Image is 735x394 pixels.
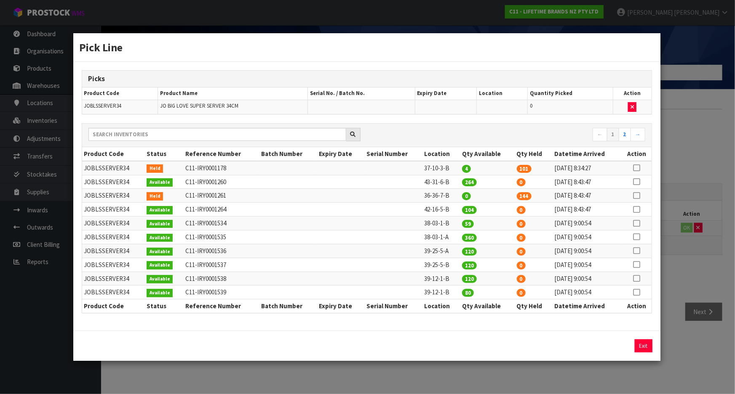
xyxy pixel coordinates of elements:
[462,234,477,242] span: 360
[80,40,654,55] h3: Pick Line
[462,206,477,214] span: 104
[183,147,259,161] th: Reference Number
[144,147,183,161] th: Status
[517,206,526,214] span: 0
[147,164,163,173] span: Held
[317,147,364,161] th: Expiry Date
[82,217,144,230] td: JOBLSSERVER34
[553,244,622,258] td: [DATE] 9:00:54
[422,272,460,286] td: 39-12-1-B
[422,147,460,161] th: Location
[82,189,144,203] td: JOBLSSERVER34
[147,248,173,256] span: Available
[82,87,158,100] th: Product Code
[530,102,532,109] span: 0
[422,217,460,230] td: 38-03-1-B
[317,299,364,313] th: Expiry Date
[422,244,460,258] td: 39-25-5-A
[364,299,422,313] th: Serial Number
[460,147,514,161] th: Qty Available
[183,217,259,230] td: C11-IRY0001534
[415,87,476,100] th: Expiry Date
[183,258,259,272] td: C11-IRY0001537
[607,128,619,141] a: 1
[553,286,622,299] td: [DATE] 9:00:54
[82,286,144,299] td: JOBLSSERVER34
[82,161,144,175] td: JOBLSSERVER34
[147,275,173,283] span: Available
[462,220,474,228] span: 59
[553,299,622,313] th: Datetime Arrived
[622,299,652,313] th: Action
[88,128,346,141] input: Search inventories
[82,244,144,258] td: JOBLSSERVER34
[515,147,553,161] th: Qty Held
[373,128,645,143] nav: Page navigation
[515,299,553,313] th: Qty Held
[553,258,622,272] td: [DATE] 9:00:54
[553,189,622,203] td: [DATE] 8:43:47
[477,87,528,100] th: Location
[147,178,173,187] span: Available
[517,178,526,186] span: 0
[82,203,144,217] td: JOBLSSERVER34
[462,248,477,256] span: 120
[422,175,460,189] td: 43-31-6-B
[422,203,460,217] td: 42-16-5-B
[462,178,477,186] span: 264
[183,203,259,217] td: C11-IRY0001264
[183,189,259,203] td: C11-IRY0001261
[553,230,622,244] td: [DATE] 9:00:54
[82,272,144,286] td: JOBLSSERVER34
[183,272,259,286] td: C11-IRY0001538
[517,234,526,242] span: 0
[183,299,259,313] th: Reference Number
[422,189,460,203] td: 36-36-7-B
[147,261,173,270] span: Available
[82,230,144,244] td: JOBLSSERVER34
[147,206,173,214] span: Available
[422,286,460,299] td: 39-12-1-B
[622,147,652,161] th: Action
[147,289,173,297] span: Available
[517,275,526,283] span: 0
[553,203,622,217] td: [DATE] 8:43:47
[517,289,526,297] span: 0
[517,220,526,228] span: 0
[422,161,460,175] td: 37-10-3-B
[82,175,144,189] td: JOBLSSERVER34
[307,87,415,100] th: Serial No. / Batch No.
[631,128,645,141] a: →
[462,165,471,173] span: 4
[619,128,631,141] a: 2
[82,147,144,161] th: Product Code
[553,175,622,189] td: [DATE] 8:43:47
[147,192,163,201] span: Held
[462,262,477,270] span: 120
[144,299,183,313] th: Status
[183,161,259,175] td: C11-IRY0001178
[160,102,238,109] span: JO BIG LOVE SUPER SERVER 34CM
[88,75,645,83] h3: Picks
[553,217,622,230] td: [DATE] 9:00:54
[259,147,317,161] th: Batch Number
[593,128,607,141] a: ←
[158,87,307,100] th: Product Name
[553,272,622,286] td: [DATE] 9:00:54
[147,220,173,228] span: Available
[147,234,173,242] span: Available
[462,275,477,283] span: 120
[553,147,622,161] th: Datetime Arrived
[422,299,460,313] th: Location
[462,192,471,200] span: 0
[517,165,532,173] span: 101
[517,248,526,256] span: 0
[82,258,144,272] td: JOBLSSERVER34
[517,192,532,200] span: 144
[460,299,514,313] th: Qty Available
[613,87,651,100] th: Action
[462,289,474,297] span: 80
[84,102,122,109] span: JOBLSSERVER34
[364,147,422,161] th: Serial Number
[183,230,259,244] td: C11-IRY0001535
